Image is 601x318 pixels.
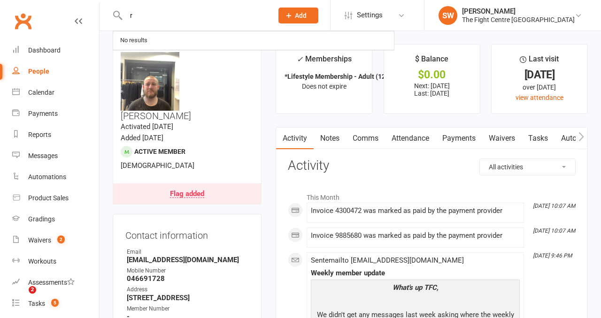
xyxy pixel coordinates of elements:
[51,299,59,307] span: 5
[28,131,51,138] div: Reports
[12,40,99,61] a: Dashboard
[12,293,99,314] a: Tasks 5
[121,134,163,142] time: Added [DATE]
[12,230,99,251] a: Waivers 2
[121,52,254,121] h3: [PERSON_NAME]
[436,128,482,149] a: Payments
[12,209,99,230] a: Gradings
[170,190,204,198] div: Flag added
[127,304,249,313] div: Member Number
[28,68,49,75] div: People
[439,6,457,25] div: SW
[276,128,314,149] a: Activity
[285,73,412,80] strong: *Lifestyle Membership - Adult (12 Months)
[522,128,555,149] a: Tasks
[12,167,99,188] a: Automations
[28,89,54,96] div: Calendar
[28,236,51,244] div: Waivers
[127,266,249,275] div: Mobile Number
[123,9,266,22] input: Search...
[121,52,179,111] img: image1694476347.png
[288,159,576,173] h3: Activity
[500,82,579,92] div: over [DATE]
[28,257,56,265] div: Workouts
[127,248,249,257] div: Email
[520,53,559,70] div: Last visit
[12,82,99,103] a: Calendar
[295,12,307,19] span: Add
[278,8,318,23] button: Add
[311,269,520,277] div: Weekly member update
[393,70,471,80] div: $0.00
[28,173,66,181] div: Automations
[127,256,249,264] strong: [EMAIL_ADDRESS][DOMAIN_NAME]
[12,188,99,209] a: Product Sales
[9,286,32,309] iframe: Intercom live chat
[393,82,471,97] p: Next: [DATE] Last: [DATE]
[533,227,575,234] i: [DATE] 10:07 AM
[302,83,347,90] span: Does not expire
[125,227,249,241] h3: Contact information
[57,235,65,243] span: 2
[28,279,75,286] div: Assessments
[385,128,436,149] a: Attendance
[533,203,575,209] i: [DATE] 10:07 AM
[533,252,572,259] i: [DATE] 9:46 PM
[297,55,303,64] i: ✓
[29,286,36,294] span: 2
[462,7,575,15] div: [PERSON_NAME]
[12,251,99,272] a: Workouts
[28,194,69,202] div: Product Sales
[11,9,35,33] a: Clubworx
[12,103,99,124] a: Payments
[117,34,150,47] div: No results
[134,148,185,155] span: Active member
[12,61,99,82] a: People
[12,272,99,293] a: Assessments
[482,128,522,149] a: Waivers
[393,283,439,292] span: What's up TFC,
[28,215,55,223] div: Gradings
[12,145,99,167] a: Messages
[288,188,576,203] li: This Month
[28,300,45,307] div: Tasks
[121,122,173,131] time: Activated [DATE]
[415,53,448,70] div: $ Balance
[462,15,575,24] div: The Fight Centre [GEOGRAPHIC_DATA]
[28,46,61,54] div: Dashboard
[121,161,194,170] span: [DEMOGRAPHIC_DATA]
[297,53,352,70] div: Memberships
[28,152,58,159] div: Messages
[127,274,249,283] strong: 046691728
[28,110,58,117] div: Payments
[311,232,520,240] div: Invoice 9885680 was marked as paid by the payment provider
[346,128,385,149] a: Comms
[12,124,99,145] a: Reports
[311,256,464,265] span: Sent email to [EMAIL_ADDRESS][DOMAIN_NAME]
[311,207,520,215] div: Invoice 4300472 was marked as paid by the payment provider
[357,5,383,26] span: Settings
[516,94,563,101] a: view attendance
[314,128,346,149] a: Notes
[127,285,249,294] div: Address
[500,70,579,80] div: [DATE]
[127,294,249,302] strong: [STREET_ADDRESS]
